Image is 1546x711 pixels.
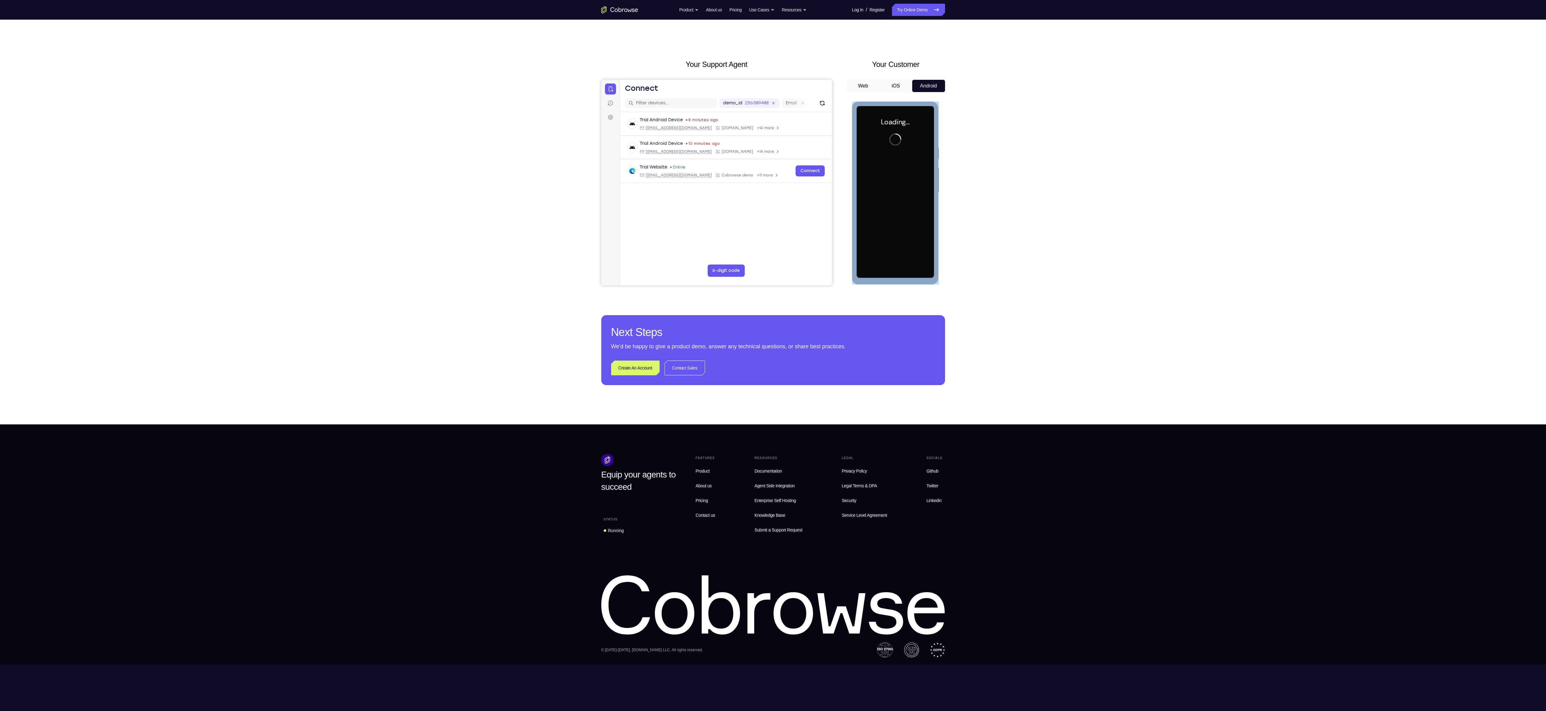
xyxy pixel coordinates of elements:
div: Status [601,515,620,524]
span: Linkedin [926,498,941,503]
a: Twitter [924,480,945,492]
a: Pricing [729,4,742,16]
button: Web [847,80,880,92]
button: Resources [782,4,807,16]
a: Register [870,4,885,16]
span: Github [926,469,938,473]
span: Knowledge Base [754,513,785,518]
a: Pricing [693,494,717,507]
button: iOS [879,80,912,92]
a: Privacy Policy [839,465,889,477]
div: Running [608,527,624,534]
a: About us [693,480,717,492]
a: Contact us [693,509,717,521]
span: Legal Terms & DPA [842,483,877,488]
a: Go to the home page [601,6,638,14]
span: Twitter [926,483,938,488]
h2: Your Support Agent [601,59,832,70]
a: Github [924,465,945,477]
span: Enterprise Self Hosting [754,497,802,504]
a: Enterprise Self Hosting [752,494,805,507]
a: Running [601,525,626,536]
span: Security [842,498,856,503]
a: Security [839,494,889,507]
span: Product [696,469,710,473]
a: Agent Side Integration [752,480,805,492]
p: We’d be happy to give a product demo, answer any technical questions, or share best practices. [611,342,935,351]
div: Features [693,454,717,462]
div: Resources [752,454,805,462]
a: Legal Terms & DPA [839,480,889,492]
span: Service Level Agreement [842,512,887,519]
a: Product [693,465,717,477]
span: Pricing [696,498,708,503]
a: Try Online Demo [892,4,945,16]
span: Equip your agents to succeed [601,470,676,492]
div: © [DATE]-[DATE], [DOMAIN_NAME] LLC. All rights reserved. [601,647,703,653]
span: Agent Side Integration [754,482,802,489]
span: Submit a Support Request [754,526,802,534]
a: Create An Account [611,361,660,375]
span: Privacy Policy [842,469,867,473]
a: Service Level Agreement [839,509,889,521]
a: About us [706,4,722,16]
a: Documentation [752,465,805,477]
img: ISO [877,643,893,657]
img: AICPA SOC [904,643,919,657]
span: / [866,6,867,14]
h2: Next Steps [611,325,935,340]
span: About us [696,483,711,488]
a: Contact Sales [665,361,705,375]
h2: Your Customer [847,59,945,70]
iframe: Agent [601,80,832,285]
a: Linkedin [924,494,945,507]
button: Product [679,4,699,16]
a: Submit a Support Request [752,524,805,536]
button: Android [912,80,945,92]
div: Legal [839,454,889,462]
span: Contact us [696,513,715,518]
a: Knowledge Base [752,509,805,521]
img: GDPR [930,643,945,657]
button: Use Cases [749,4,774,16]
span: Documentation [754,469,782,473]
a: Log In [852,4,863,16]
div: Socials [924,454,945,462]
